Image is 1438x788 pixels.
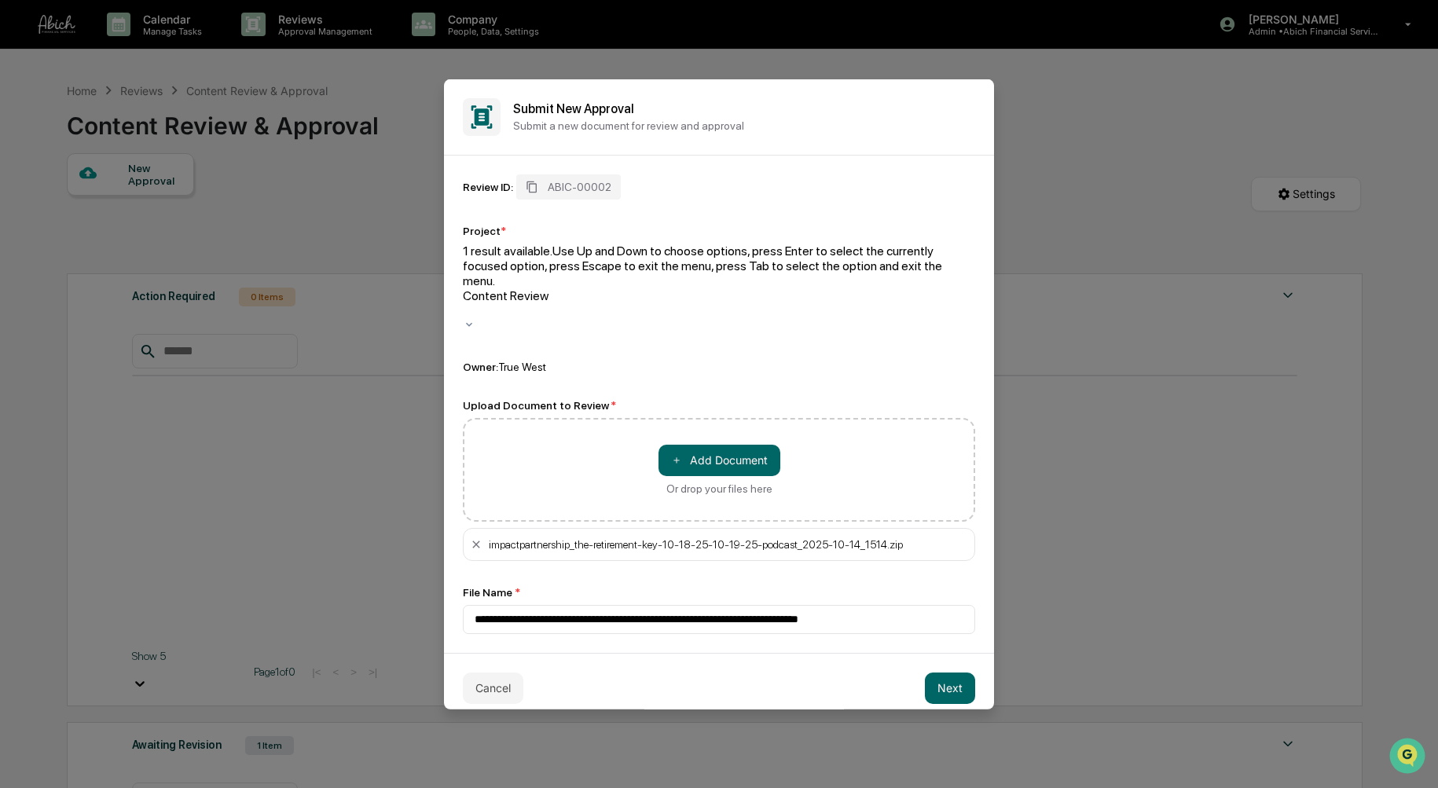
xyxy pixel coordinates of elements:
div: impactpartnership_the-retirement-key-10-18-25-10-19-25-podcast_2025-10-14_1514.zip [489,537,968,550]
div: Project [463,224,506,236]
a: 🖐️Preclearance [9,192,108,220]
span: Attestations [130,198,195,214]
button: Cancel [463,672,523,703]
span: ＋ [671,453,682,467]
span: ABIC-00002 [548,180,611,192]
div: Start new chat [53,120,258,136]
div: 🔎 [16,229,28,242]
button: Or drop your files here [658,444,780,475]
p: Submit a new document for review and approval [513,119,975,132]
div: 🗄️ [114,200,127,212]
a: Powered byPylon [111,266,190,278]
span: Data Lookup [31,228,99,244]
div: Review ID: [463,180,513,192]
span: 1 result available. [463,243,552,258]
a: 🗄️Attestations [108,192,201,220]
span: Use Up and Down to choose options, press Enter to select the currently focused option, press Esca... [463,243,942,288]
div: Or drop your files here [666,482,772,494]
h2: Submit New Approval [513,101,975,116]
span: Preclearance [31,198,101,214]
span: True West [498,360,546,372]
span: Owner: [463,360,498,372]
button: Start new chat [267,125,286,144]
iframe: Open customer support [1388,736,1430,779]
div: File Name [463,585,975,598]
a: 🔎Data Lookup [9,222,105,250]
div: Content Review [463,288,975,302]
button: Next [925,672,975,703]
p: How can we help? [16,33,286,58]
img: 1746055101610-c473b297-6a78-478c-a979-82029cc54cd1 [16,120,44,148]
div: We're available if you need us! [53,136,199,148]
span: Pylon [156,266,190,278]
div: 🖐️ [16,200,28,212]
div: Upload Document to Review [463,398,975,411]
